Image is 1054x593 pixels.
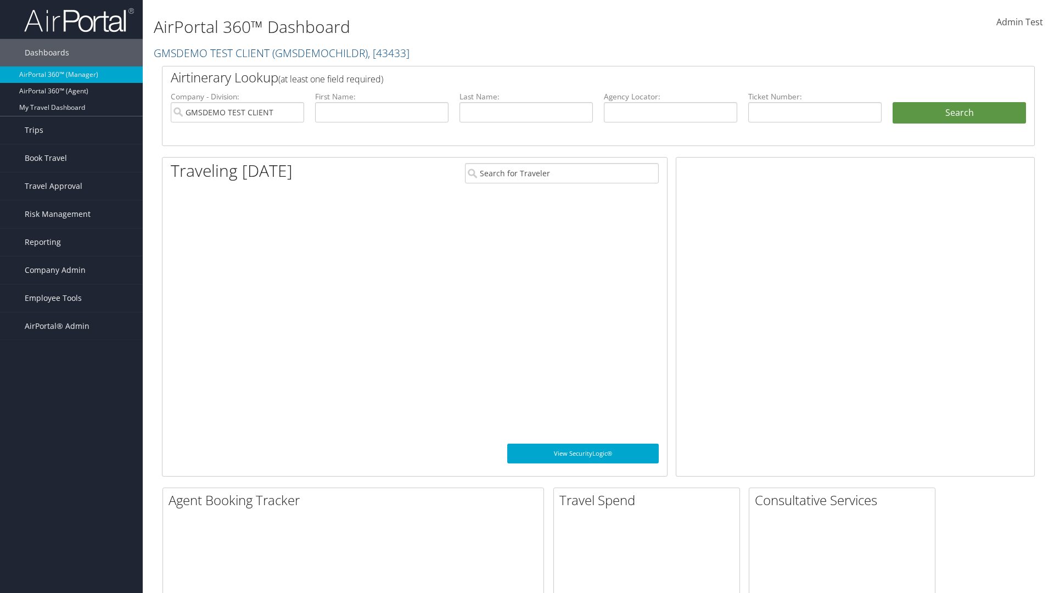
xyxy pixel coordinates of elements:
[996,16,1043,28] span: Admin Test
[25,172,82,200] span: Travel Approval
[25,256,86,284] span: Company Admin
[25,284,82,312] span: Employee Tools
[748,91,882,102] label: Ticket Number:
[154,15,747,38] h1: AirPortal 360™ Dashboard
[171,91,304,102] label: Company - Division:
[25,39,69,66] span: Dashboards
[25,200,91,228] span: Risk Management
[169,491,543,510] h2: Agent Booking Tracker
[25,144,67,172] span: Book Travel
[368,46,410,60] span: , [ 43433 ]
[171,159,293,182] h1: Traveling [DATE]
[25,116,43,144] span: Trips
[272,46,368,60] span: ( GMSDEMOCHILDR )
[996,5,1043,40] a: Admin Test
[25,228,61,256] span: Reporting
[559,491,739,510] h2: Travel Spend
[465,163,659,183] input: Search for Traveler
[755,491,935,510] h2: Consultative Services
[25,312,89,340] span: AirPortal® Admin
[459,91,593,102] label: Last Name:
[604,91,737,102] label: Agency Locator:
[507,444,659,463] a: View SecurityLogic®
[24,7,134,33] img: airportal-logo.png
[171,68,954,87] h2: Airtinerary Lookup
[278,73,383,85] span: (at least one field required)
[315,91,448,102] label: First Name:
[154,46,410,60] a: GMSDEMO TEST CLIENT
[893,102,1026,124] button: Search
